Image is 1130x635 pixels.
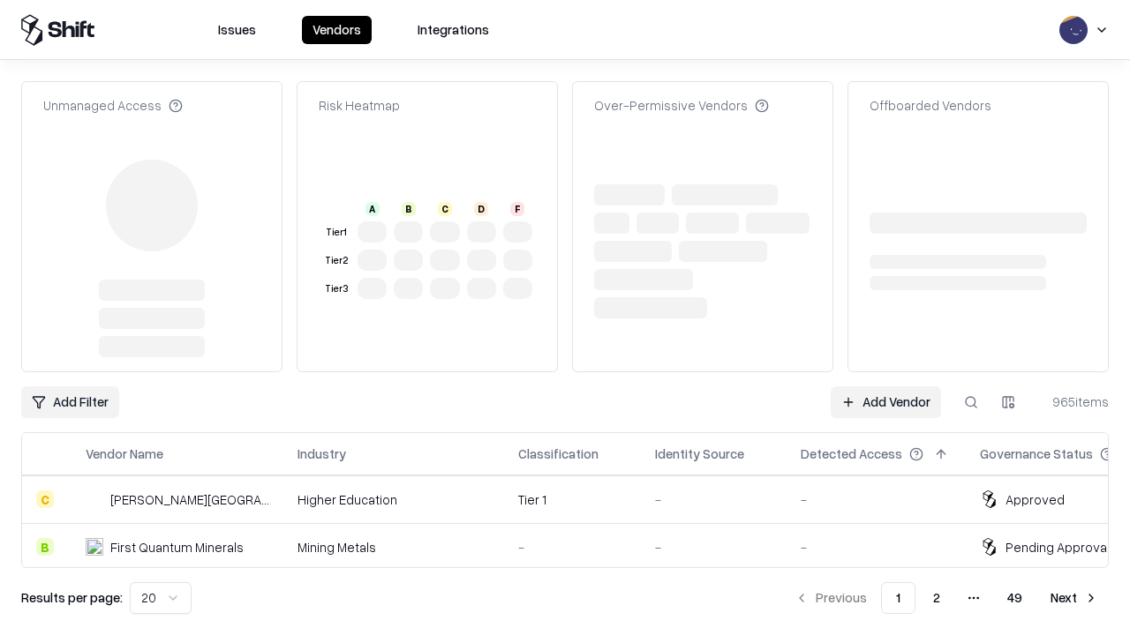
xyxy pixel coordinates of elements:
[594,96,769,115] div: Over-Permissive Vendors
[43,96,183,115] div: Unmanaged Access
[518,490,627,509] div: Tier 1
[474,202,488,216] div: D
[784,582,1109,614] nav: pagination
[438,202,452,216] div: C
[86,490,103,508] img: Reichman University
[881,582,915,614] button: 1
[322,281,350,296] div: Tier 3
[919,582,954,614] button: 2
[302,16,372,44] button: Vendors
[322,225,350,240] div: Tier 1
[655,444,744,463] div: Identity Source
[655,538,772,557] div: -
[298,538,490,557] div: Mining Metals
[36,538,54,556] div: B
[1006,490,1065,509] div: Approved
[86,444,163,463] div: Vendor Name
[21,588,123,607] p: Results per page:
[319,96,400,115] div: Risk Heatmap
[801,444,902,463] div: Detected Access
[402,202,416,216] div: B
[86,538,103,556] img: First Quantum Minerals
[801,490,952,509] div: -
[1038,392,1109,411] div: 965 items
[993,582,1036,614] button: 49
[510,202,524,216] div: F
[407,16,500,44] button: Integrations
[298,490,490,509] div: Higher Education
[1040,582,1109,614] button: Next
[21,386,119,418] button: Add Filter
[110,538,244,557] div: First Quantum Minerals
[36,490,54,508] div: C
[831,386,941,418] a: Add Vendor
[980,444,1093,463] div: Governance Status
[110,490,269,509] div: [PERSON_NAME][GEOGRAPHIC_DATA]
[322,253,350,268] div: Tier 2
[298,444,346,463] div: Industry
[870,96,991,115] div: Offboarded Vendors
[207,16,267,44] button: Issues
[518,538,627,557] div: -
[801,538,952,557] div: -
[365,202,380,216] div: A
[518,444,599,463] div: Classification
[1006,538,1110,557] div: Pending Approval
[655,490,772,509] div: -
